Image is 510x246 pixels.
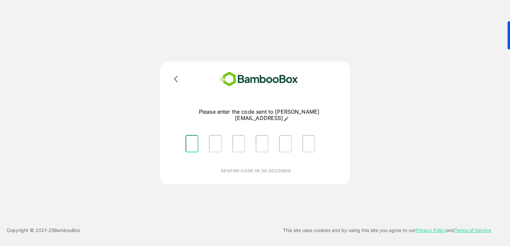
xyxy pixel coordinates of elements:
[279,135,292,152] input: Please enter OTP character 5
[302,135,315,152] input: Please enter OTP character 6
[209,135,222,152] input: Please enter OTP character 2
[455,227,491,233] a: Terms of Service
[180,109,338,122] p: Please enter the code sent to [PERSON_NAME][EMAIL_ADDRESS]
[232,135,245,152] input: Please enter OTP character 3
[416,227,446,233] a: Privacy Policy
[210,70,308,89] img: bamboobox
[7,226,80,234] p: Copyright © 2021- 25 BambooBox
[283,226,491,234] p: This site uses cookies and by using this site you agree to our and
[186,135,198,152] input: Please enter OTP character 1
[256,135,268,152] input: Please enter OTP character 4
